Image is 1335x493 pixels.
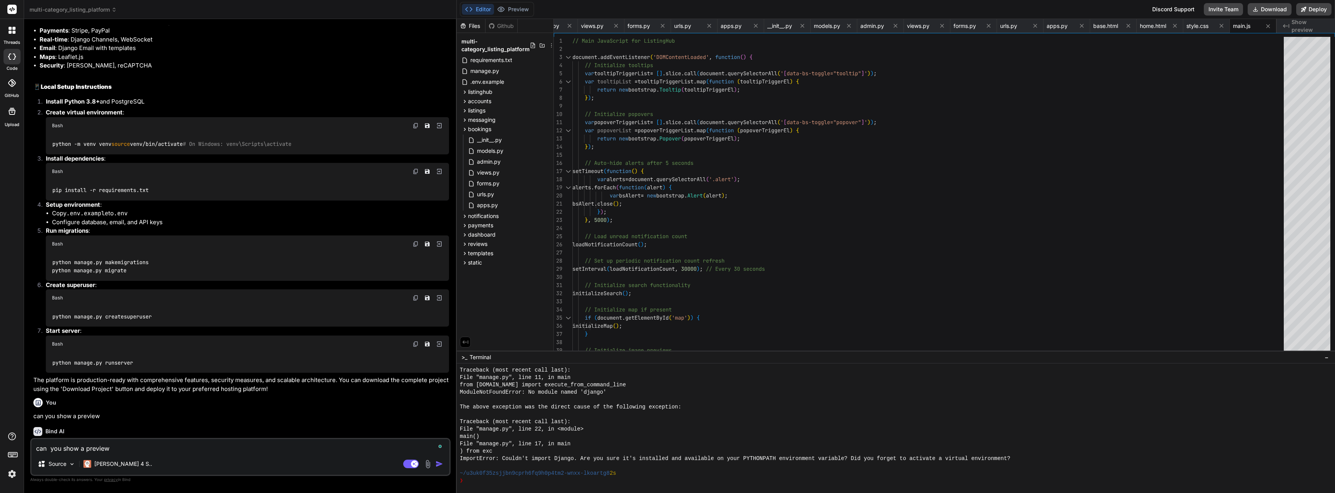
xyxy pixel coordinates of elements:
[554,78,562,86] div: 6
[554,224,562,232] div: 24
[635,168,638,175] span: )
[591,94,594,101] span: ;
[1186,22,1208,30] span: style.css
[721,22,742,30] span: apps.py
[554,208,562,216] div: 22
[659,135,681,142] span: Popover
[468,88,492,96] span: listinghub
[554,151,562,159] div: 15
[494,4,532,15] button: Preview
[1296,3,1332,16] button: Deploy
[31,439,449,453] textarea: To enrich screen reader interactions, please activate Accessibility in Grammarly extension settings
[600,208,603,215] span: )
[954,22,976,30] span: forms.py
[861,119,864,126] span: ]
[46,201,100,208] strong: Setup environment
[607,176,625,183] span: alerts
[470,66,500,76] span: manage.py
[563,126,573,135] div: Click to collapse the range.
[631,168,635,175] span: (
[1047,22,1068,30] span: apps.py
[470,55,513,65] span: requirements.txt
[554,216,562,224] div: 23
[796,78,799,85] span: {
[681,86,684,93] span: (
[594,119,650,126] span: popoverTriggerList
[572,200,594,207] span: bsAlert
[709,176,734,183] span: '.alert'
[476,157,501,166] span: admin.py
[468,97,491,105] span: accounts
[468,212,499,220] span: notifications
[422,239,433,249] button: Save file
[5,92,19,99] label: GitHub
[787,70,861,77] span: data-bs-toggle="tooltip"
[662,119,666,126] span: .
[603,208,607,215] span: ;
[700,70,725,77] span: document
[684,86,734,93] span: tooltipTriggerEl
[563,53,573,61] div: Click to collapse the range.
[721,192,725,199] span: )
[3,39,20,46] label: threads
[585,94,588,101] span: }
[52,241,63,247] span: Bash
[554,175,562,183] div: 18
[423,460,432,469] img: attachment
[572,37,675,44] span: // Main JavaScript for ListingHub
[662,184,666,191] span: )
[40,97,449,108] li: and PostgreSQL
[709,127,734,134] span: function
[52,209,449,218] li: Copy to
[40,44,55,52] strong: Email
[413,123,419,129] img: copy
[436,341,443,348] img: Open in Browser
[619,135,628,142] span: new
[1325,353,1329,361] span: −
[46,155,104,162] strong: Install dependencies
[594,200,597,207] span: .
[715,54,740,61] span: function
[468,249,493,257] span: templates
[1140,22,1166,30] span: home.html
[787,119,861,126] span: data-bs-toggle="popover"
[40,44,449,53] li: : Django Email with templates
[485,22,517,30] div: Github
[413,241,419,247] img: copy
[641,192,644,199] span: =
[572,184,591,191] span: alerts
[563,183,573,192] div: Click to collapse the range.
[737,86,740,93] span: ;
[594,216,607,223] span: 5000
[476,201,499,210] span: apps.py
[659,70,662,77] span: ]
[597,54,600,61] span: .
[554,110,562,118] div: 10
[709,54,712,61] span: ,
[796,127,799,134] span: {
[585,143,588,150] span: }
[706,127,709,134] span: (
[436,240,443,247] img: Open in Browser
[874,70,877,77] span: ;
[52,218,449,227] li: Configure database, email, and API keys
[422,339,433,349] button: Save file
[554,102,562,110] div: 9
[607,168,631,175] span: function
[861,70,864,77] span: ]
[52,186,149,194] code: pip install -r requirements.txt
[700,119,725,126] span: document
[607,216,610,223] span: )
[563,78,573,86] div: Click to collapse the range.
[554,86,562,94] div: 7
[1000,22,1017,30] span: urls.py
[1093,22,1118,30] span: base.html
[1248,3,1292,16] button: Download
[585,127,594,134] span: var
[684,119,697,126] span: call
[814,22,840,30] span: models.py
[585,119,594,126] span: var
[656,192,684,199] span: bootstrap
[40,53,449,62] li: : Leaflet.js
[585,216,588,223] span: }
